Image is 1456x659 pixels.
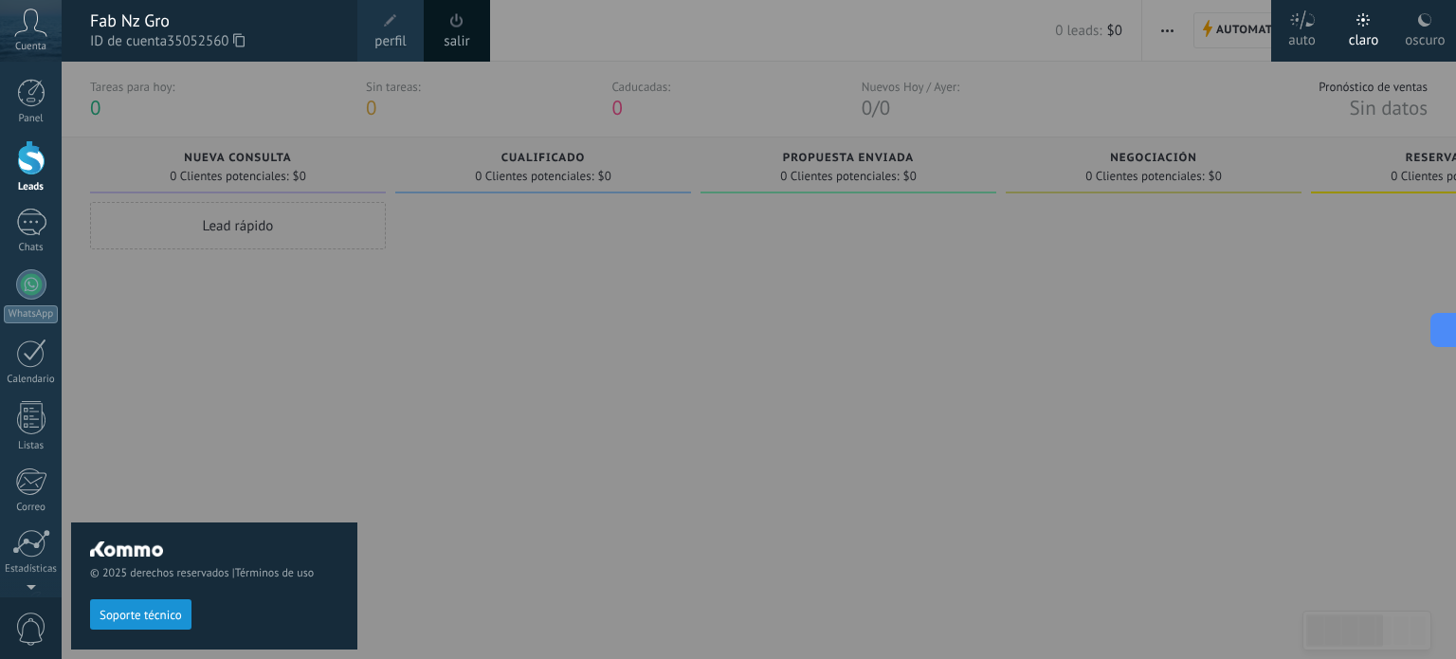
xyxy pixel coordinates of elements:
[90,599,191,630] button: Soporte técnico
[15,41,46,53] span: Cuenta
[1288,12,1316,62] div: auto
[444,31,469,52] a: salir
[90,10,338,31] div: Fab Nz Gro
[90,31,338,52] span: ID de cuenta
[100,609,182,622] span: Soporte técnico
[1349,12,1379,62] div: claro
[90,607,191,621] a: Soporte técnico
[235,566,314,580] a: Términos de uso
[4,113,59,125] div: Panel
[4,563,59,576] div: Estadísticas
[4,305,58,323] div: WhatsApp
[4,374,59,386] div: Calendario
[374,31,406,52] span: perfil
[4,181,59,193] div: Leads
[4,242,59,254] div: Chats
[4,502,59,514] div: Correo
[90,566,338,580] span: © 2025 derechos reservados |
[4,440,59,452] div: Listas
[1405,12,1445,62] div: oscuro
[167,31,245,52] span: 35052560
